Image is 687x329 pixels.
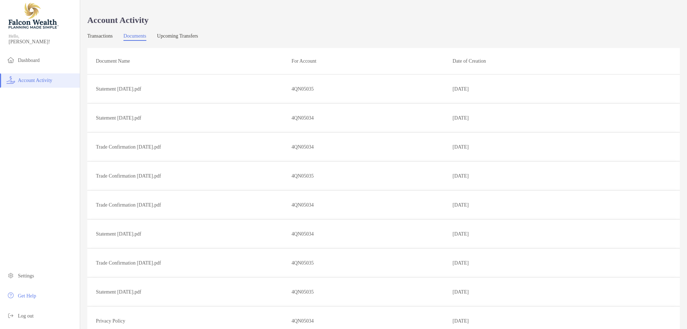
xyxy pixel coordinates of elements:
[96,287,286,296] p: Statement [DATE].pdf
[292,200,314,209] span: 4QN05034
[87,16,680,25] p: Account Activity
[9,39,75,45] span: [PERSON_NAME]!
[96,229,286,238] p: Statement [DATE].pdf
[292,316,314,325] span: 4QN05034
[18,273,34,279] span: Settings
[292,57,447,66] p: For Account
[453,171,539,180] p: [DATE]
[87,33,113,41] a: Transactions
[6,76,15,84] img: activity icon
[123,33,146,41] a: Documents
[96,316,286,325] p: Privacy Policy
[453,287,539,296] p: [DATE]
[6,55,15,64] img: household icon
[96,171,286,180] p: Trade Confirmation [DATE].pdf
[453,316,539,325] p: [DATE]
[6,291,15,300] img: get-help icon
[9,3,59,29] img: Falcon Wealth Planning Logo
[96,200,286,209] p: Trade Confirmation [DATE].pdf
[18,58,40,63] span: Dashboard
[453,84,539,93] p: [DATE]
[453,200,539,209] p: [DATE]
[292,229,314,238] span: 4QN05034
[96,142,286,151] p: Trade Confirmation [DATE].pdf
[453,113,539,122] p: [DATE]
[292,287,314,296] span: 4QN05035
[292,142,314,151] span: 4QN05034
[292,113,314,122] span: 4QN05034
[96,84,286,93] p: Statement [DATE].pdf
[292,84,314,93] span: 4QN05035
[453,57,625,66] p: Date of Creation
[157,33,198,41] a: Upcoming Transfers
[453,229,539,238] p: [DATE]
[18,313,34,319] span: Log out
[292,171,314,180] span: 4QN05035
[96,258,286,267] p: Trade Confirmation [DATE].pdf
[6,311,15,320] img: logout icon
[18,78,52,83] span: Account Activity
[96,113,286,122] p: Statement [DATE].pdf
[6,271,15,280] img: settings icon
[18,293,36,299] span: Get Help
[292,258,314,267] span: 4QN05035
[453,258,539,267] p: [DATE]
[453,142,539,151] p: [DATE]
[96,57,286,66] p: Document Name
